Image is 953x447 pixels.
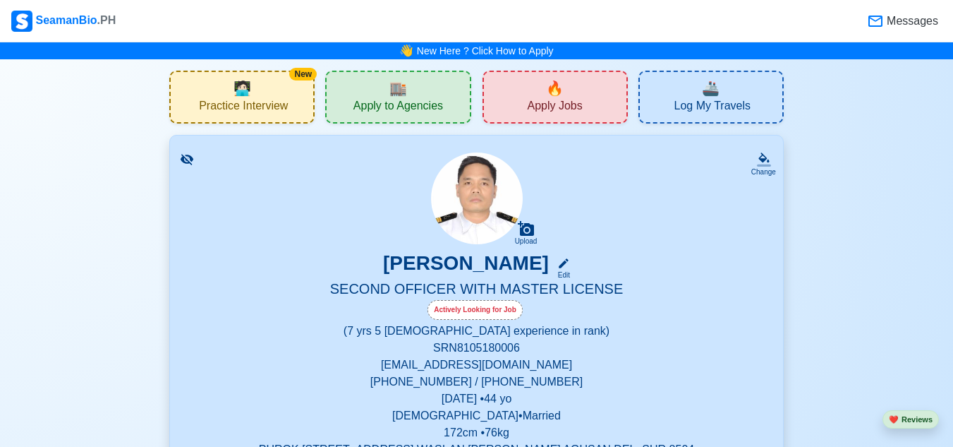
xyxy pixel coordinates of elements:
[11,11,116,32] div: SeamanBio
[515,237,538,246] div: Upload
[187,391,766,407] p: [DATE] • 44 yo
[187,424,766,441] p: 172 cm • 76 kg
[353,99,443,117] span: Apply to Agencies
[187,374,766,391] p: [PHONE_NUMBER] / [PHONE_NUMBER]
[187,323,766,340] p: (7 yrs 5 [DEMOGRAPHIC_DATA] experience in rank)
[397,40,416,61] span: bell
[233,78,251,99] span: interview
[884,13,938,30] span: Messages
[97,14,116,26] span: .PH
[389,78,407,99] span: agencies
[702,78,720,99] span: travel
[882,410,939,429] button: heartReviews
[187,357,766,374] p: [EMAIL_ADDRESS][DOMAIN_NAME]
[289,68,317,81] div: New
[889,415,899,424] span: heart
[187,407,766,424] p: [DEMOGRAPHIC_DATA] • Married
[417,45,554,56] a: New Here ? Click How to Apply
[383,251,549,280] h3: [PERSON_NAME]
[11,11,32,32] img: Logo
[751,167,776,177] div: Change
[187,340,766,357] p: SRN 8105180006
[187,280,766,300] h5: SECOND OFFICER WITH MASTER LICENSE
[199,99,288,117] span: Practice Interview
[552,270,570,280] div: Edit
[674,99,751,117] span: Log My Travels
[527,99,582,117] span: Apply Jobs
[427,300,523,320] div: Actively Looking for Job
[546,78,564,99] span: new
